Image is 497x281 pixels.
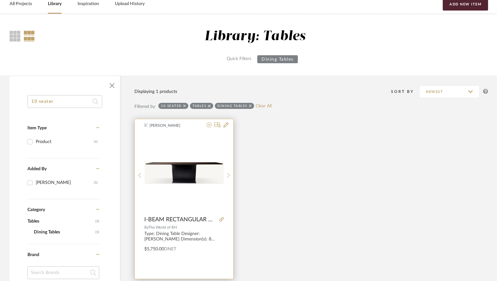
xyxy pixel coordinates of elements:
[27,207,45,213] span: Category
[144,231,224,242] div: Type: Dining Table Designer: [PERSON_NAME] Dimension(s): 8 seater : 72"L x 36"W x 30"H /84"L x 42...
[134,103,155,110] div: Filtered by
[95,227,99,237] span: (1)
[144,247,164,251] span: $5,750.00
[145,133,224,213] div: 0
[106,79,118,92] button: Close
[192,104,206,108] div: Tables
[217,104,247,108] div: Dining Tables
[27,167,47,171] span: Added By
[205,28,306,45] div: Library: Tables
[149,123,190,128] span: [PERSON_NAME]
[391,88,419,95] div: Sort By
[148,225,177,229] span: The World of RH
[144,216,217,223] span: I-BEAM RECTANGULAR DINING TABLE
[36,137,94,147] div: Product
[161,104,182,108] div: 10 seater
[34,227,94,238] span: Dining Tables
[256,103,272,109] a: Clear All
[164,247,176,251] span: DNET
[145,162,224,184] img: I-BEAM RECTANGULAR DINING TABLE
[134,88,177,95] div: Displaying 1 products
[36,178,94,188] div: [PERSON_NAME]
[27,266,99,279] input: Search Brands
[257,55,298,63] button: Dining Tables
[27,253,39,257] span: Brand
[94,137,98,147] div: (1)
[27,126,47,130] span: Item Type
[27,216,94,227] span: Tables
[144,225,148,229] span: By
[94,178,98,188] div: (1)
[95,216,99,226] span: (1)
[27,95,102,108] input: Search within 1 results
[223,55,255,63] label: Quick Filters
